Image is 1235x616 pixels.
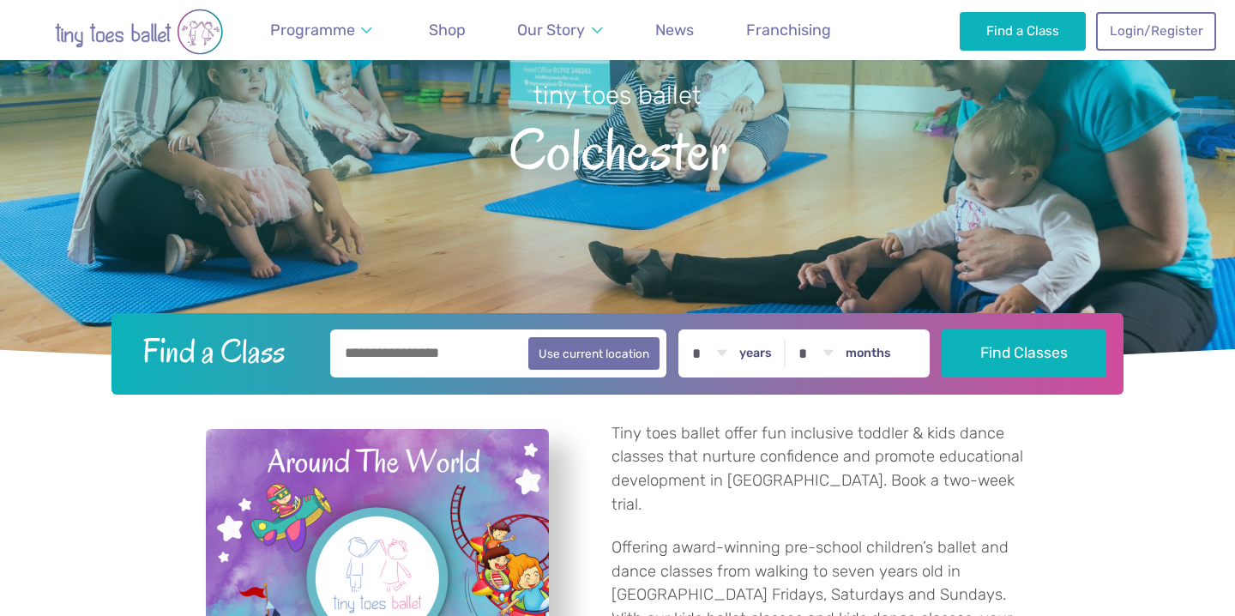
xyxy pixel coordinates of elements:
[1096,12,1216,50] a: Login/Register
[30,112,1205,182] span: Colchester
[739,346,772,361] label: years
[942,329,1107,377] button: Find Classes
[509,11,611,50] a: Our Story
[746,21,831,39] span: Franchising
[655,21,694,39] span: News
[648,11,702,50] a: News
[528,337,660,370] button: Use current location
[129,329,319,372] h2: Find a Class
[533,81,702,110] small: tiny toes ballet
[421,11,473,50] a: Shop
[262,11,381,50] a: Programme
[846,346,891,361] label: months
[738,11,839,50] a: Franchising
[960,12,1086,50] a: Find a Class
[19,9,259,55] img: tiny toes ballet
[270,21,355,39] span: Programme
[611,422,1029,516] p: Tiny toes ballet offer fun inclusive toddler & kids dance classes that nurture confidence and pro...
[517,21,585,39] span: Our Story
[429,21,466,39] span: Shop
